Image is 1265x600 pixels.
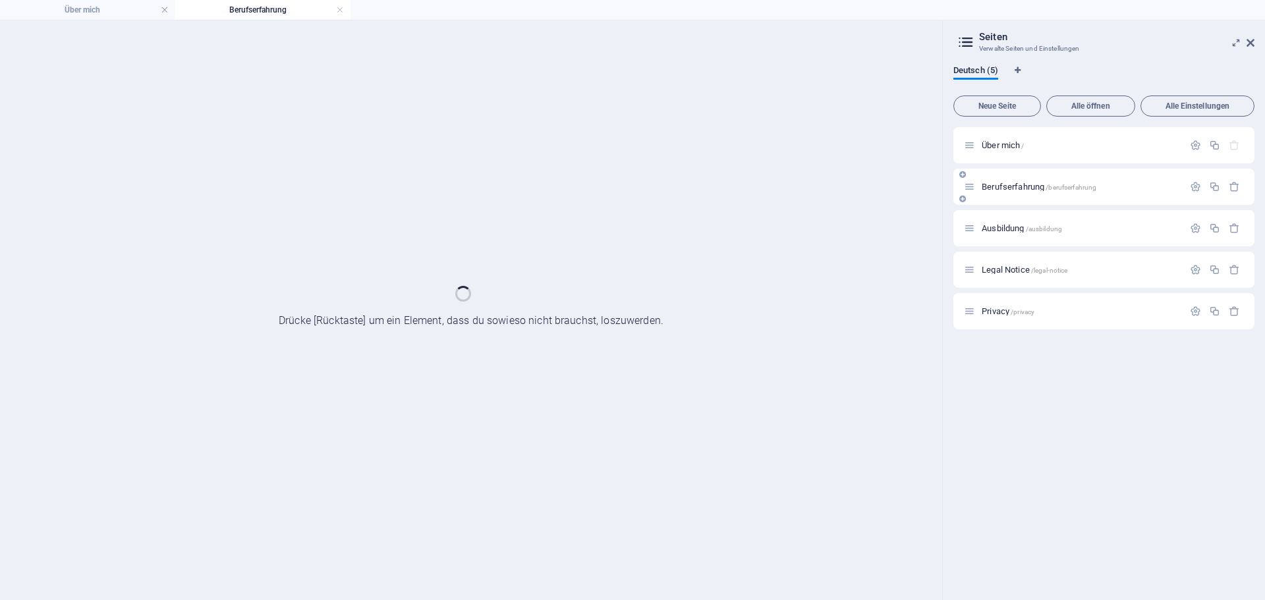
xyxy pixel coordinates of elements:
[1209,181,1220,192] div: Duplizieren
[953,95,1041,117] button: Neue Seite
[1190,264,1201,275] div: Einstellungen
[1229,223,1240,234] div: Entfernen
[1209,306,1220,317] div: Duplizieren
[982,265,1067,275] span: Klick, um Seite zu öffnen
[1229,140,1240,151] div: Die Startseite kann nicht gelöscht werden
[1209,264,1220,275] div: Duplizieren
[1046,95,1135,117] button: Alle öffnen
[959,102,1035,110] span: Neue Seite
[175,3,351,17] h4: Berufserfahrung
[1052,102,1129,110] span: Alle öffnen
[982,140,1024,150] span: Klick, um Seite zu öffnen
[1190,223,1201,234] div: Einstellungen
[978,182,1183,191] div: Berufserfahrung/berufserfahrung
[979,31,1254,43] h2: Seiten
[979,43,1228,55] h3: Verwalte Seiten und Einstellungen
[1209,223,1220,234] div: Duplizieren
[1190,140,1201,151] div: Einstellungen
[978,265,1183,274] div: Legal Notice/legal-notice
[1026,225,1063,232] span: /ausbildung
[1046,184,1096,191] span: /berufserfahrung
[1229,264,1240,275] div: Entfernen
[982,182,1096,192] span: Berufserfahrung
[953,63,998,81] span: Deutsch (5)
[978,224,1183,232] div: Ausbildung/ausbildung
[1190,181,1201,192] div: Einstellungen
[953,65,1254,90] div: Sprachen-Tabs
[982,223,1062,233] span: Klick, um Seite zu öffnen
[1190,306,1201,317] div: Einstellungen
[1209,140,1220,151] div: Duplizieren
[982,306,1034,316] span: Klick, um Seite zu öffnen
[1229,181,1240,192] div: Entfernen
[1140,95,1254,117] button: Alle Einstellungen
[1031,267,1068,274] span: /legal-notice
[978,141,1183,150] div: Über mich/
[1021,142,1024,150] span: /
[1146,102,1249,110] span: Alle Einstellungen
[978,307,1183,315] div: Privacy/privacy
[1229,306,1240,317] div: Entfernen
[1011,308,1034,315] span: /privacy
